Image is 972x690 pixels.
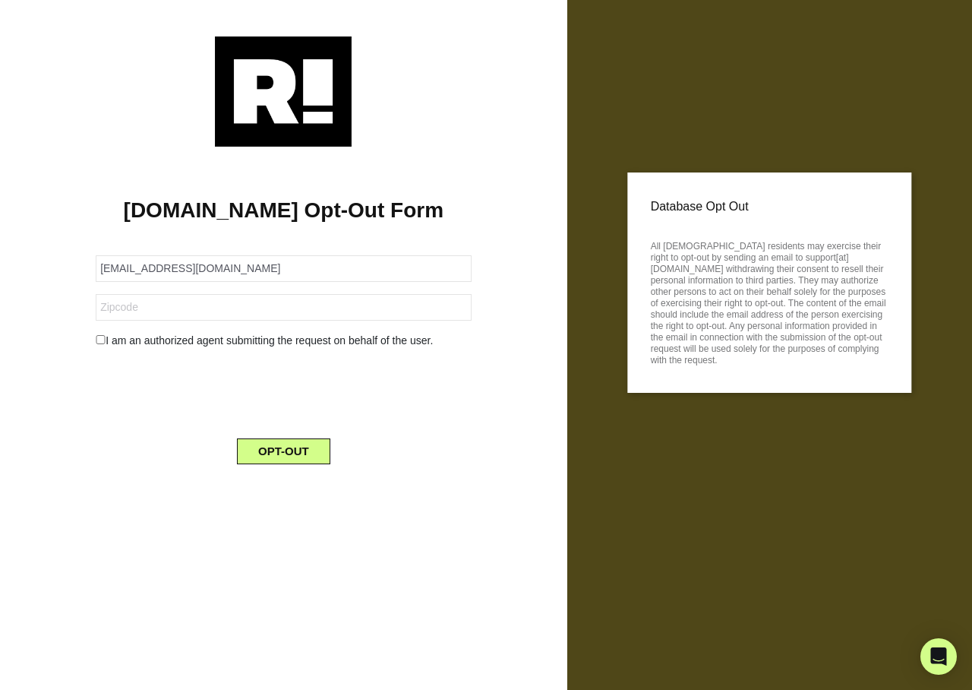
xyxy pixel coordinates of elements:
[168,361,399,420] iframe: reCAPTCHA
[23,198,544,223] h1: [DOMAIN_NAME] Opt-Out Form
[96,294,471,321] input: Zipcode
[920,638,957,675] div: Open Intercom Messenger
[651,236,888,366] p: All [DEMOGRAPHIC_DATA] residents may exercise their right to opt-out by sending an email to suppo...
[96,255,471,282] input: Email Address
[215,36,352,147] img: Retention.com
[651,195,888,218] p: Database Opt Out
[84,333,482,349] div: I am an authorized agent submitting the request on behalf of the user.
[237,438,330,464] button: OPT-OUT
